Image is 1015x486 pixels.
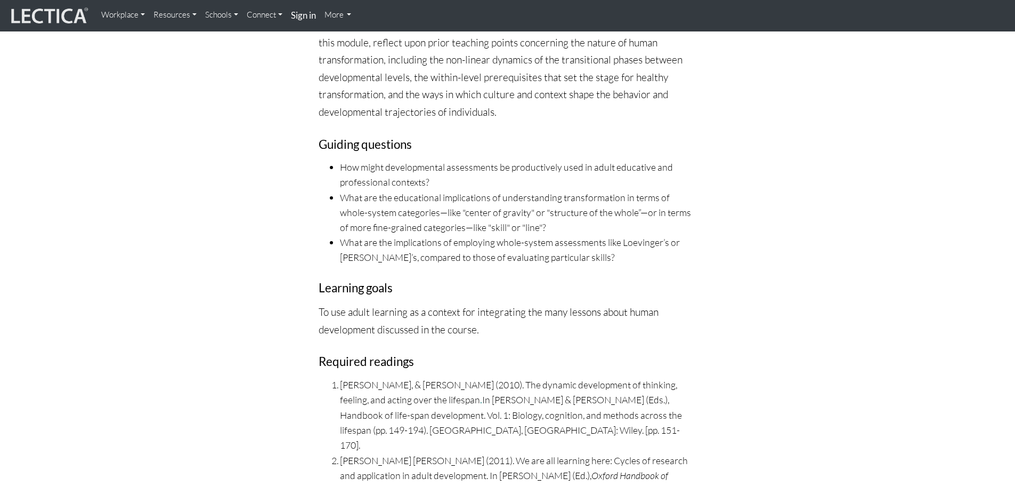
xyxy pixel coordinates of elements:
[319,355,697,369] h4: Required readings
[340,235,697,265] li: What are the implications of employing whole-system assessments like Loevinger’s or [PERSON_NAME]...
[291,10,316,21] strong: Sign in
[242,4,287,26] a: Connect
[201,4,242,26] a: Schools
[340,190,697,235] li: What are the educational implications of understanding transformation in terms of whole-system ca...
[9,6,88,26] img: lecticalive
[340,160,697,189] li: How might developmental assessments be productively used in adult educative and professional cont...
[319,304,697,338] p: To use adult learning as a context for integrating the many lessons about human development discu...
[287,4,320,27] a: Sign in
[320,4,356,26] a: More
[97,4,149,26] a: Workplace
[340,377,697,453] li: [PERSON_NAME], & [PERSON_NAME] (2010). The dynamic development of thinking, feeling, and acting o...
[480,394,482,405] a: .
[319,138,697,152] h4: Guiding questions
[319,282,697,295] h4: Learning goals
[149,4,201,26] a: Resources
